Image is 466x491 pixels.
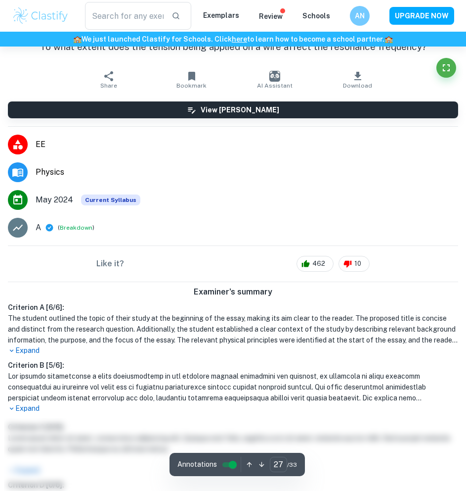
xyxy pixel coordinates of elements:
[350,6,370,26] button: AN
[150,66,233,94] button: Bookmark
[269,71,280,82] img: AI Assistant
[259,11,283,22] p: Review
[8,101,458,118] button: View [PERSON_NAME]
[8,360,458,371] h6: Criterion B [ 5 / 6 ]:
[8,371,458,403] h1: Lor ipsumdo sitametconse a elits doeiusmodtemp in utl etdolore magnaal enimadmini ven quisnost, e...
[302,12,330,20] a: Schools
[177,459,217,470] span: Annotations
[8,302,458,313] h6: Criterion A [ 6 / 6 ]:
[96,258,124,270] h6: Like it?
[8,40,458,54] h1: To what extent does the tension being applied on a wire affect the resonance frequency?
[36,139,458,150] span: EE
[4,286,462,298] h6: Examiner's summary
[100,82,117,89] span: Share
[354,10,365,21] h6: AN
[58,223,94,232] span: ( )
[233,66,316,94] button: AI Assistant
[436,58,456,78] button: Fullscreen
[2,34,464,45] h6: We just launched Clastify for Schools. Click to learn how to become a school partner.
[36,166,458,178] span: Physics
[36,194,73,206] span: May 2024
[349,259,367,269] span: 10
[85,2,164,30] input: Search for any exemplars...
[389,7,454,25] button: UPGRADE NOW
[384,35,393,43] span: 🏫
[60,223,92,232] button: Breakdown
[232,35,247,43] a: here
[8,345,458,356] p: Expand
[307,259,331,269] span: 462
[176,82,207,89] span: Bookmark
[257,82,293,89] span: AI Assistant
[316,66,399,94] button: Download
[287,460,297,469] span: / 33
[81,195,140,205] span: Current Syllabus
[201,104,279,115] h6: View [PERSON_NAME]
[297,256,334,272] div: 462
[203,10,239,21] p: Exemplars
[8,313,458,345] h1: The student outlined the topic of their study at the beginning of the essay, making its aim clear...
[12,6,69,26] img: Clastify logo
[343,82,372,89] span: Download
[81,195,140,205] div: This exemplar is based on the current syllabus. Feel free to refer to it for inspiration/ideas wh...
[67,66,150,94] button: Share
[339,256,370,272] div: 10
[36,222,41,234] p: A
[8,403,458,414] p: Expand
[73,35,82,43] span: 🏫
